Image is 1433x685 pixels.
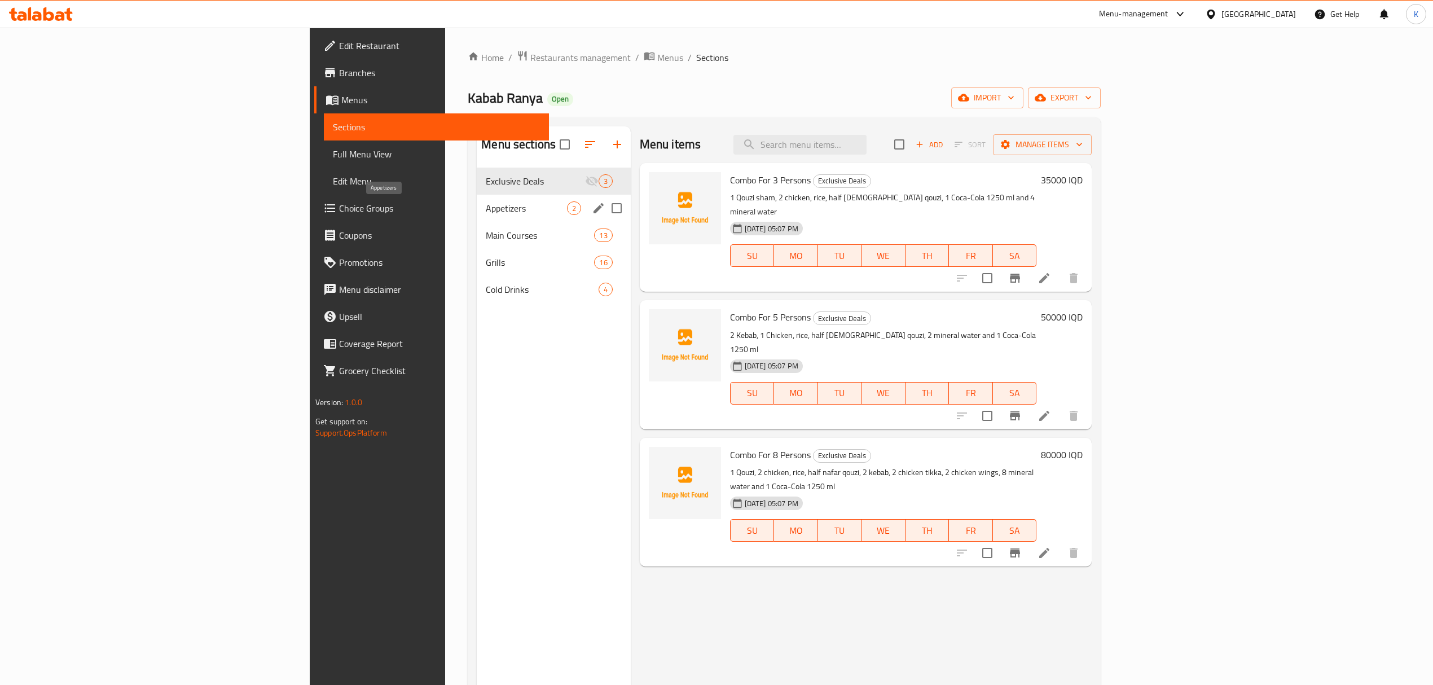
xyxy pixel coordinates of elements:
[477,276,630,303] div: Cold Drinks4
[644,50,683,65] a: Menus
[911,136,947,153] button: Add
[696,51,728,64] span: Sections
[657,51,683,64] span: Menus
[997,522,1032,539] span: SA
[649,447,721,519] img: Combo For 8 Persons
[688,51,692,64] li: /
[339,229,540,242] span: Coupons
[1414,8,1418,20] span: K
[813,174,871,188] div: Exclusive Deals
[585,174,599,188] svg: Inactive section
[1037,91,1092,105] span: export
[813,311,871,325] div: Exclusive Deals
[975,541,999,565] span: Select to update
[486,174,584,188] div: Exclusive Deals
[1041,309,1083,325] h6: 50000 IQD
[993,382,1036,405] button: SA
[818,244,861,267] button: TU
[779,248,813,264] span: MO
[339,39,540,52] span: Edit Restaurant
[905,519,949,542] button: TH
[823,385,857,401] span: TU
[1038,409,1051,423] a: Edit menu item
[333,174,540,188] span: Edit Menu
[914,138,944,151] span: Add
[468,50,1101,65] nav: breadcrumb
[568,203,581,214] span: 2
[730,309,811,326] span: Combo For 5 Persons
[905,244,949,267] button: TH
[649,172,721,244] img: Combo For 3 Persons
[1001,539,1028,567] button: Branch-specific-item
[314,276,549,303] a: Menu disclaimer
[1028,87,1101,108] button: export
[1001,402,1028,429] button: Branch-specific-item
[730,382,774,405] button: SU
[486,283,598,296] span: Cold Drinks
[823,522,857,539] span: TU
[595,257,612,268] span: 16
[315,414,367,429] span: Get support on:
[486,256,594,269] span: Grills
[477,168,630,195] div: Exclusive Deals3
[486,229,594,242] div: Main Courses
[1041,172,1083,188] h6: 35000 IQD
[314,86,549,113] a: Menus
[604,131,631,158] button: Add section
[953,385,988,401] span: FR
[339,364,540,377] span: Grocery Checklist
[486,201,566,215] span: Appetizers
[314,222,549,249] a: Coupons
[477,195,630,222] div: Appetizers2edit
[774,244,817,267] button: MO
[1060,539,1087,567] button: delete
[339,310,540,323] span: Upsell
[1001,265,1028,292] button: Branch-specific-item
[547,93,573,106] div: Open
[314,249,549,276] a: Promotions
[314,303,549,330] a: Upsell
[730,172,811,188] span: Combo For 3 Persons
[333,120,540,134] span: Sections
[315,425,387,440] a: Support.OpsPlatform
[905,382,949,405] button: TH
[947,136,993,153] span: Select section first
[861,382,905,405] button: WE
[911,136,947,153] span: Add item
[951,87,1023,108] button: import
[1099,7,1168,21] div: Menu-management
[339,66,540,80] span: Branches
[733,135,867,155] input: search
[993,244,1036,267] button: SA
[577,131,604,158] span: Sort sections
[324,168,549,195] a: Edit Menu
[314,195,549,222] a: Choice Groups
[735,522,770,539] span: SU
[774,382,817,405] button: MO
[779,385,813,401] span: MO
[814,449,871,462] span: Exclusive Deals
[910,248,944,264] span: TH
[910,522,944,539] span: TH
[975,266,999,290] span: Select to update
[953,248,988,264] span: FR
[517,50,631,65] a: Restaurants management
[997,248,1032,264] span: SA
[640,136,701,153] h2: Menu items
[595,230,612,241] span: 13
[949,382,992,405] button: FR
[735,385,770,401] span: SU
[530,51,631,64] span: Restaurants management
[567,201,581,215] div: items
[818,382,861,405] button: TU
[599,176,612,187] span: 3
[477,249,630,276] div: Grills16
[339,283,540,296] span: Menu disclaimer
[953,522,988,539] span: FR
[887,133,911,156] span: Select section
[813,449,871,463] div: Exclusive Deals
[324,140,549,168] a: Full Menu View
[599,284,612,295] span: 4
[594,256,612,269] div: items
[594,229,612,242] div: items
